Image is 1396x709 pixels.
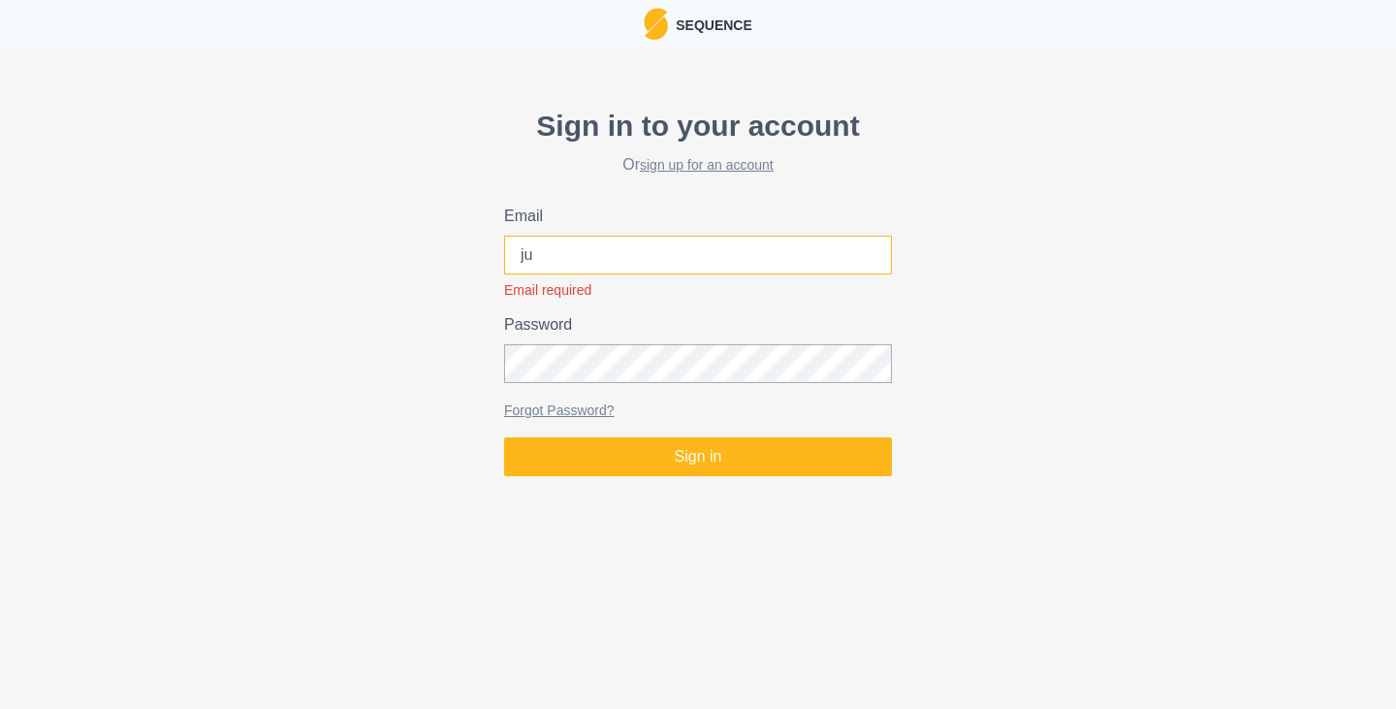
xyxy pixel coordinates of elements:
img: Logo [644,8,668,40]
a: sign up for an account [640,157,774,173]
a: LogoSequence [644,8,752,40]
p: Sign in to your account [504,104,892,147]
p: Sequence [668,12,752,36]
div: Email required [504,282,892,298]
button: Sign in [504,437,892,476]
a: Forgot Password? [504,403,615,418]
label: Password [504,313,880,337]
label: Email [504,205,880,228]
h2: Or [504,155,892,174]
